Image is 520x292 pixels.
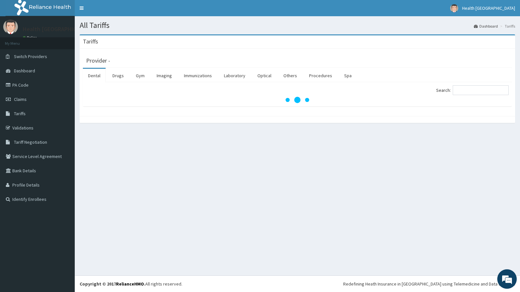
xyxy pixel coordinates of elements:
[14,111,26,116] span: Tariffs
[3,19,18,34] img: User Image
[14,96,27,102] span: Claims
[151,69,177,82] a: Imaging
[304,69,337,82] a: Procedures
[83,69,106,82] a: Dental
[131,69,150,82] a: Gym
[14,54,47,59] span: Switch Providers
[339,69,357,82] a: Spa
[86,58,110,64] h3: Provider -
[80,21,515,30] h1: All Tariffs
[107,69,129,82] a: Drugs
[252,69,277,82] a: Optical
[75,275,520,292] footer: All rights reserved.
[14,139,47,145] span: Tariff Negotiation
[284,87,310,113] svg: audio-loading
[453,85,509,95] input: Search:
[219,69,251,82] a: Laboratory
[83,39,98,44] h3: Tariffs
[343,281,515,287] div: Redefining Heath Insurance in [GEOGRAPHIC_DATA] using Telemedicine and Data Science!
[462,5,515,11] span: Health [GEOGRAPHIC_DATA]
[116,281,144,287] a: RelianceHMO
[450,4,458,12] img: User Image
[14,68,35,74] span: Dashboard
[436,85,509,95] label: Search:
[23,26,95,32] p: Health [GEOGRAPHIC_DATA]
[80,281,145,287] strong: Copyright © 2017 .
[499,23,515,29] li: Tariffs
[474,23,498,29] a: Dashboard
[179,69,217,82] a: Immunizations
[278,69,302,82] a: Others
[23,35,38,40] a: Online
